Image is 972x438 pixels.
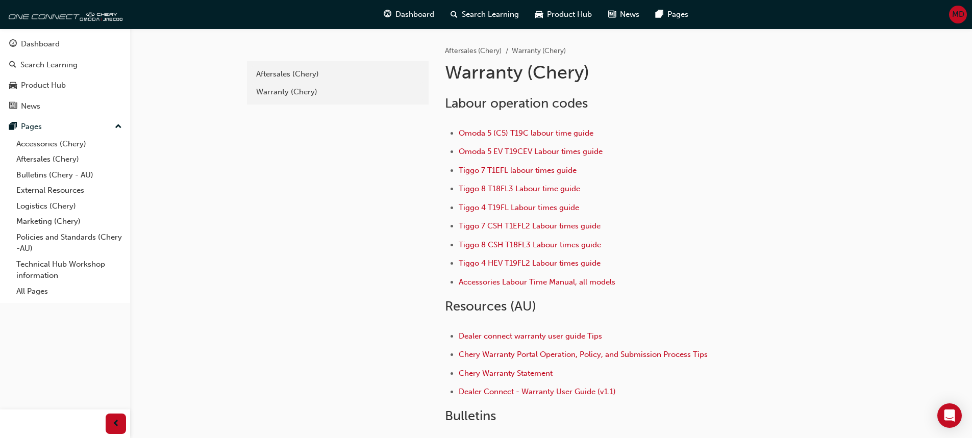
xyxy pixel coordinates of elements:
[459,350,708,359] a: Chery Warranty Portal Operation, Policy, and Submission Process Tips
[459,331,602,341] a: Dealer connect warranty user guide Tips
[445,408,496,424] span: Bulletins
[445,46,502,55] a: Aftersales (Chery)
[9,81,17,90] span: car-icon
[12,151,126,167] a: Aftersales (Chery)
[459,387,616,396] a: Dealer Connect - Warranty User Guide (v1.1)
[21,100,40,112] div: News
[459,277,615,287] a: Accessories Labour Time Manual, all models
[949,6,967,23] button: MD
[12,284,126,299] a: All Pages
[459,221,601,230] a: Tiggo 7 CSH T1EFL2 Labour times guide
[12,256,126,284] a: Technical Hub Workshop information
[12,214,126,229] a: Marketing (Chery)
[442,4,527,25] a: search-iconSearch Learning
[600,4,647,25] a: news-iconNews
[4,117,126,136] button: Pages
[952,9,964,20] span: MD
[459,128,593,138] a: Omoda 5 (C5) T19C labour time guide
[376,4,442,25] a: guage-iconDashboard
[462,9,519,20] span: Search Learning
[445,298,536,314] span: Resources (AU)
[620,9,639,20] span: News
[647,4,696,25] a: pages-iconPages
[384,8,391,21] span: guage-icon
[4,56,126,74] a: Search Learning
[459,240,601,249] a: Tiggo 8 CSH T18FL3 Labour times guide
[459,147,603,156] a: Omoda 5 EV T19CEV Labour times guide
[21,80,66,91] div: Product Hub
[459,369,553,378] a: Chery Warranty Statement
[21,121,42,133] div: Pages
[4,97,126,116] a: News
[21,38,60,50] div: Dashboard
[9,102,17,111] span: news-icon
[12,198,126,214] a: Logistics (Chery)
[395,9,434,20] span: Dashboard
[5,4,122,24] img: oneconnect
[9,40,17,49] span: guage-icon
[256,86,419,98] div: Warranty (Chery)
[251,65,425,83] a: Aftersales (Chery)
[9,122,17,132] span: pages-icon
[451,8,458,21] span: search-icon
[937,403,962,428] div: Open Intercom Messenger
[20,59,78,71] div: Search Learning
[12,167,126,183] a: Bulletins (Chery - AU)
[4,76,126,95] a: Product Hub
[459,203,579,212] a: Tiggo 4 T19FL Labour times guide
[667,9,688,20] span: Pages
[459,166,577,175] a: Tiggo 7 T1EFL labour times guide
[535,8,543,21] span: car-icon
[12,229,126,256] a: Policies and Standards (Chery -AU)
[112,418,120,430] span: prev-icon
[12,183,126,198] a: External Resources
[656,8,663,21] span: pages-icon
[608,8,616,21] span: news-icon
[527,4,600,25] a: car-iconProduct Hub
[12,136,126,152] a: Accessories (Chery)
[547,9,592,20] span: Product Hub
[459,184,580,193] a: Tiggo 8 T18FL3 Labour time guide
[4,35,126,54] a: Dashboard
[115,120,122,134] span: up-icon
[256,68,419,80] div: Aftersales (Chery)
[251,83,425,101] a: Warranty (Chery)
[4,33,126,117] button: DashboardSearch LearningProduct HubNews
[445,95,588,111] span: Labour operation codes
[445,61,780,84] h1: Warranty (Chery)
[459,259,601,268] a: Tiggo 4 HEV T19FL2 Labour times guide
[512,45,566,57] li: Warranty (Chery)
[9,61,16,70] span: search-icon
